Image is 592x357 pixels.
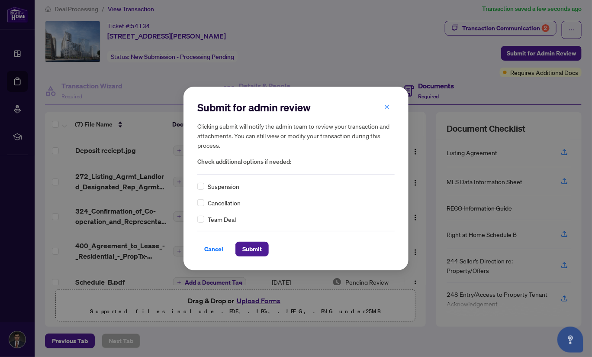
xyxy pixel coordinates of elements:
[197,121,395,150] h5: Clicking submit will notify the admin team to review your transaction and attachments. You can st...
[242,242,262,256] span: Submit
[235,242,269,256] button: Submit
[557,327,583,353] button: Open asap
[204,242,223,256] span: Cancel
[384,104,390,110] span: close
[197,101,395,114] h2: Submit for admin review
[208,198,241,208] span: Cancellation
[197,242,230,256] button: Cancel
[208,182,239,191] span: Suspension
[197,157,395,167] span: Check additional options if needed:
[208,214,236,224] span: Team Deal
